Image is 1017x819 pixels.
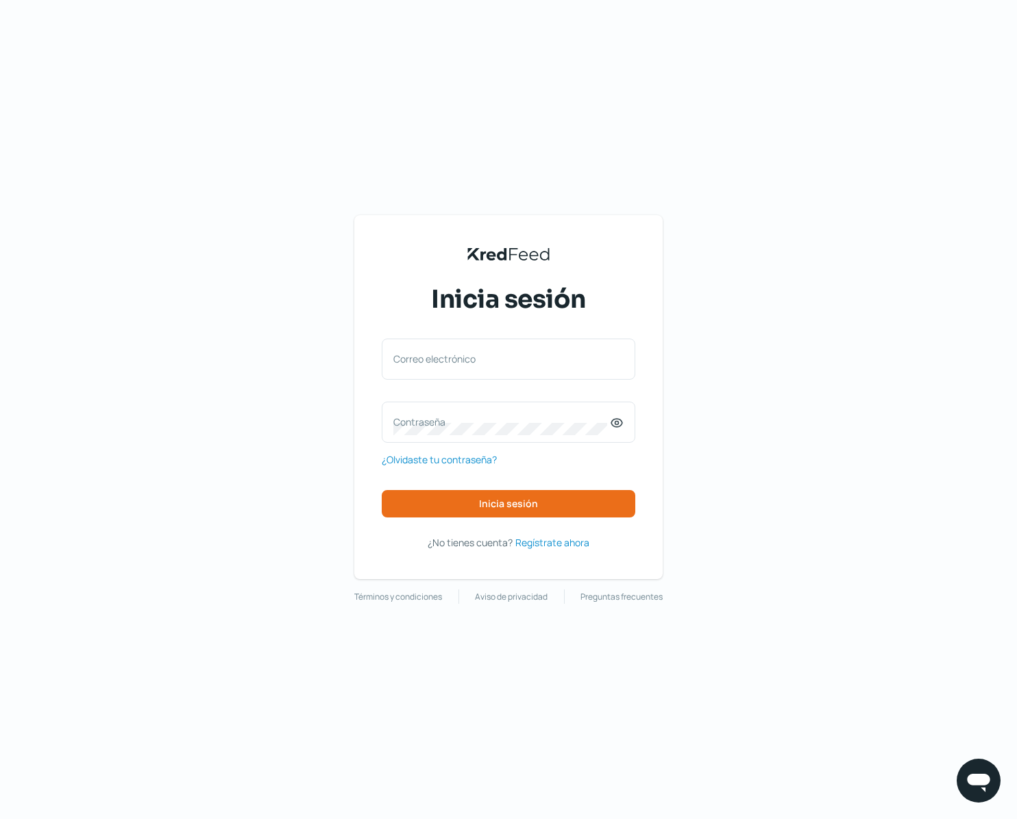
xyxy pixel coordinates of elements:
span: Inicia sesión [479,499,538,509]
a: Regístrate ahora [515,534,589,551]
label: Correo electrónico [393,352,610,365]
button: Inicia sesión [382,490,635,517]
a: Aviso de privacidad [475,589,548,604]
img: chatIcon [965,767,992,794]
a: Términos y condiciones [354,589,442,604]
a: Preguntas frecuentes [580,589,663,604]
a: ¿Olvidaste tu contraseña? [382,451,497,468]
span: Inicia sesión [431,282,586,317]
label: Contraseña [393,415,610,428]
span: ¿No tienes cuenta? [428,536,513,549]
